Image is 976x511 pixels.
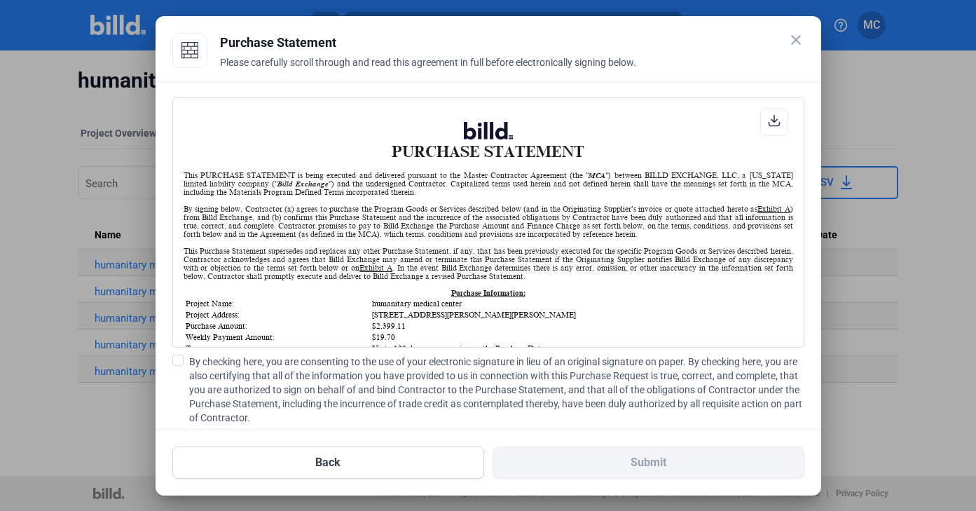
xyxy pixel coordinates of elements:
[788,32,804,48] mat-icon: close
[189,355,804,425] span: By checking here, you are consenting to the use of your electronic signature in lieu of an origin...
[184,171,793,196] div: This PURCHASE STATEMENT is being executed and delivered pursuant to the Master Contractor Agreeme...
[185,321,370,331] td: Purchase Amount:
[184,205,793,238] div: By signing below, Contractor (a) agrees to purchase the Program Goods or Services described below...
[451,289,525,297] u: Purchase Information:
[277,179,329,188] i: Billd Exchange
[185,343,370,353] td: Term:
[172,447,484,479] button: Back
[757,205,790,213] u: Exhibit A
[371,321,792,331] td: $2,399.11
[184,247,793,280] div: This Purchase Statement supersedes and replaces any other Purchase Statement, if any, that has be...
[220,33,804,53] div: Purchase Statement
[371,310,792,320] td: [STREET_ADDRESS][PERSON_NAME][PERSON_NAME]
[371,343,792,353] td: Up to 120 days, commencing on the Purchase Date
[371,332,792,342] td: $19.70
[371,299,792,308] td: humanitary medical center
[184,122,793,161] h1: PURCHASE STATEMENT
[359,264,392,272] u: Exhibit A
[185,332,370,342] td: Weekly Payment Amount:
[493,447,804,479] button: Submit
[185,310,370,320] td: Project Address:
[185,299,370,308] td: Project Name:
[589,171,605,179] i: MCA
[220,55,804,86] div: Please carefully scroll through and read this agreement in full before electronically signing below.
